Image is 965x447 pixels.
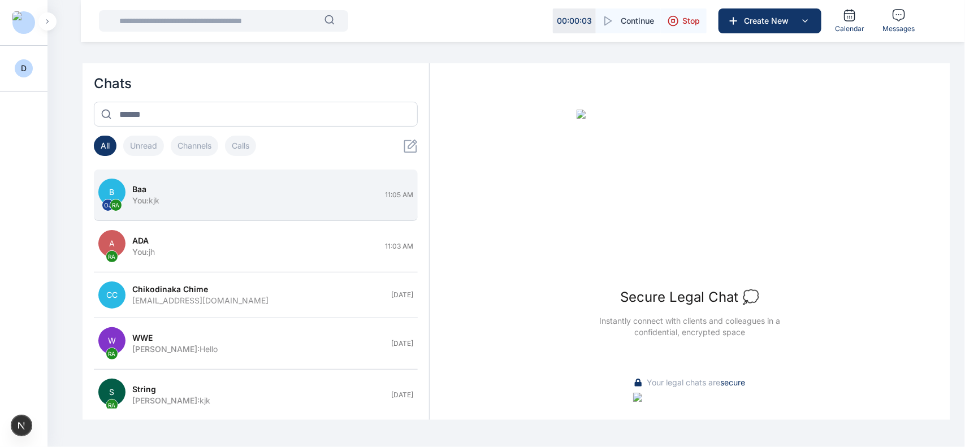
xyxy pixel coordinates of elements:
button: Continue [596,8,661,33]
button: Channels [171,136,218,156]
h2: Chats [94,75,418,93]
span: [DATE] [391,339,413,348]
p: 00 : 00 : 03 [557,15,592,27]
a: Messages [878,4,919,38]
button: CCChikodinaka Chime[EMAIL_ADDRESS][DOMAIN_NAME][DATE] [94,272,418,318]
span: string [132,384,156,395]
span: You : [132,196,149,205]
span: [PERSON_NAME] : [132,396,200,405]
span: CC [98,281,126,309]
button: D [15,59,33,77]
span: Instantly connect with clients and colleagues in a confidential, encrypted space [581,315,798,338]
span: 11:05 AM [385,190,413,199]
span: S [98,379,126,406]
span: [DATE] [391,390,413,400]
span: Chikodinaka Chime [132,284,208,295]
button: Calls [225,136,256,156]
img: No Open Chat [577,110,803,279]
button: Create New [719,8,821,33]
button: SRAstring[PERSON_NAME]:kjk[DATE] [94,370,418,421]
div: Hello [132,344,384,355]
span: RA [106,400,118,411]
span: Continue [621,15,654,27]
span: You : [132,247,149,257]
span: A [98,230,126,257]
span: [DATE] [391,290,413,300]
span: ADA [132,235,149,246]
span: baa [132,184,146,195]
a: Calendar [830,4,869,38]
button: All [94,136,116,156]
span: Messages [882,24,915,33]
span: Calendar [835,24,864,33]
span: Stop [682,15,700,27]
span: B [98,179,126,206]
span: Create New [739,15,798,27]
button: Unread [123,136,164,156]
span: Your legal chats are [647,377,745,388]
span: OJ [102,199,114,211]
span: WWE [132,332,153,344]
div: kjk [132,195,378,206]
span: RA [106,348,118,359]
button: Logo [9,14,38,32]
h3: Secure Legal Chat 💭 [620,288,759,306]
span: W [98,327,126,354]
div: [EMAIL_ADDRESS][DOMAIN_NAME] [132,295,384,306]
img: digitsLaw logo [633,393,746,404]
div: kjk [132,395,384,406]
span: RA [106,251,118,262]
span: RA [110,199,122,211]
div: jh [132,246,378,258]
span: [PERSON_NAME] : [132,344,200,354]
img: Logo [12,11,35,34]
button: BOJRAbaaYou:kjk11:05 AM [94,170,418,221]
button: WRAWWE[PERSON_NAME]:Hello[DATE] [94,318,418,370]
button: Stop [661,8,707,33]
a: secure [720,377,745,387]
button: ARAADAYou:jh11:03 AM [94,221,418,272]
span: 11:03 AM [385,242,413,251]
